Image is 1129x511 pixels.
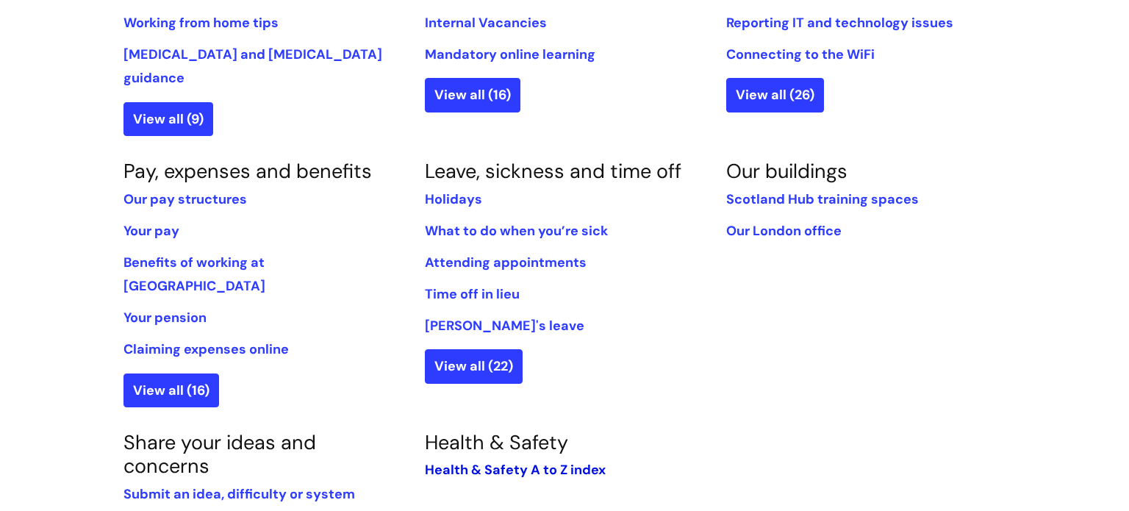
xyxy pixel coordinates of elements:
[123,309,207,326] a: Your pension
[123,222,179,240] a: Your pay
[123,374,219,407] a: View all (16)
[123,46,382,87] a: [MEDICAL_DATA] and [MEDICAL_DATA] guidance
[123,340,289,358] a: Claiming expenses online
[726,190,919,208] a: Scotland Hub training spaces
[123,254,265,295] a: Benefits of working at [GEOGRAPHIC_DATA]
[726,14,953,32] a: Reporting IT and technology issues
[123,429,316,479] a: Share your ideas and concerns
[425,222,608,240] a: What to do when you’re sick
[726,46,875,63] a: Connecting to the WiFi
[425,461,606,479] a: Health & Safety A to Z index
[123,102,213,136] a: View all (9)
[425,190,482,208] a: Holidays
[425,349,523,383] a: View all (22)
[123,158,372,184] a: Pay, expenses and benefits
[425,158,681,184] a: Leave, sickness and time off
[425,317,584,335] a: [PERSON_NAME]'s leave
[425,429,568,455] a: Health & Safety
[425,285,520,303] a: Time off in lieu
[123,190,247,208] a: Our pay structures
[425,254,587,271] a: Attending appointments
[425,14,547,32] a: Internal Vacancies
[726,222,842,240] a: Our London office
[123,14,279,32] a: Working from home tips
[726,78,824,112] a: View all (26)
[425,78,520,112] a: View all (16)
[425,46,595,63] a: Mandatory online learning
[726,158,847,184] a: Our buildings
